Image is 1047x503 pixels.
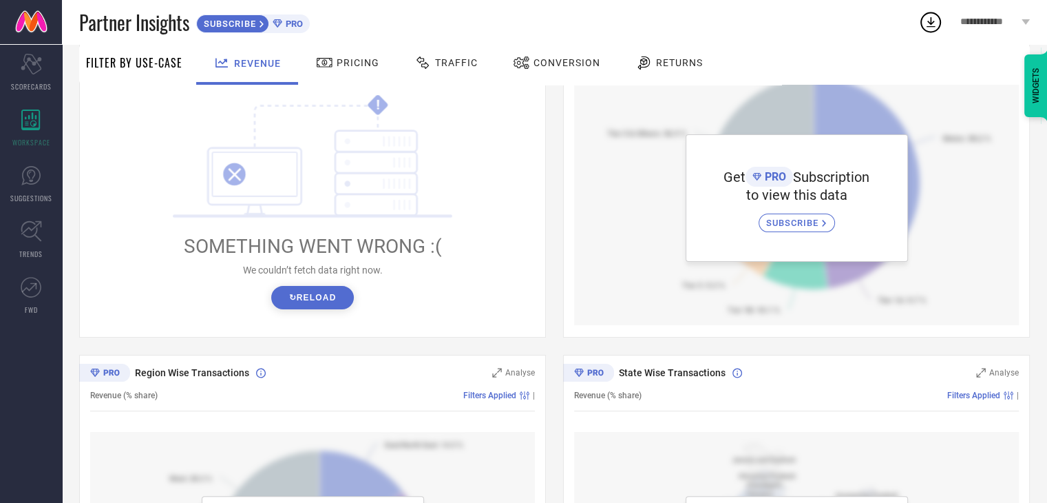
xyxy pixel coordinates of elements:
[197,19,260,29] span: SUBSCRIBE
[271,286,353,309] button: ↻Reload
[12,137,50,147] span: WORKSPACE
[759,203,835,232] a: SUBSCRIBE
[766,218,822,228] span: SUBSCRIBE
[918,10,943,34] div: Open download list
[337,57,379,68] span: Pricing
[184,235,442,258] span: SOMETHING WENT WRONG :(
[492,368,502,378] svg: Zoom
[135,367,249,378] span: Region Wise Transactions
[435,57,478,68] span: Traffic
[463,391,516,400] span: Filters Applied
[989,368,1019,378] span: Analyse
[1017,391,1019,400] span: |
[11,81,52,92] span: SCORECARDS
[761,170,786,183] span: PRO
[79,8,189,37] span: Partner Insights
[533,391,535,400] span: |
[90,391,158,400] span: Revenue (% share)
[86,54,182,71] span: Filter By Use-Case
[723,169,745,185] span: Get
[793,169,869,185] span: Subscription
[533,57,600,68] span: Conversion
[619,367,726,378] span: State Wise Transactions
[19,249,43,259] span: TRENDS
[947,391,1000,400] span: Filters Applied
[25,305,38,315] span: FWD
[574,391,642,400] span: Revenue (% share)
[79,364,130,384] div: Premium
[243,265,383,276] span: We couldn’t fetch data right now.
[377,97,380,113] tspan: !
[976,368,986,378] svg: Zoom
[196,11,310,33] a: SUBSCRIBEPRO
[234,58,281,69] span: Revenue
[505,368,535,378] span: Analyse
[10,193,52,203] span: SUGGESTIONS
[746,187,847,203] span: to view this data
[282,19,303,29] span: PRO
[656,57,703,68] span: Returns
[563,364,614,384] div: Premium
